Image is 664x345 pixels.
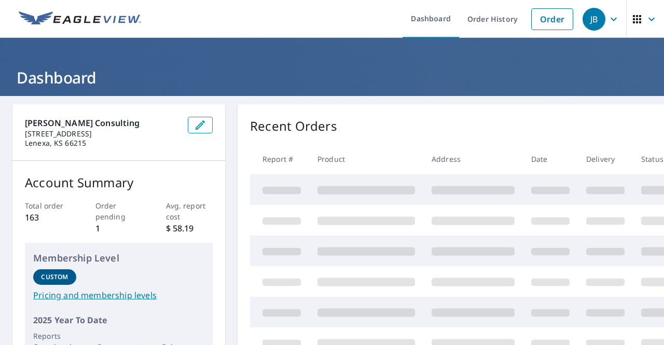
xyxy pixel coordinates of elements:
[166,200,213,222] p: Avg. report cost
[166,222,213,234] p: $ 58.19
[12,67,652,88] h1: Dashboard
[33,289,204,301] a: Pricing and membership levels
[578,144,633,174] th: Delivery
[25,117,179,129] p: [PERSON_NAME] Consulting
[41,272,68,282] p: Custom
[25,129,179,139] p: [STREET_ADDRESS]
[95,200,143,222] p: Order pending
[25,200,72,211] p: Total order
[25,211,72,224] p: 163
[250,144,309,174] th: Report #
[423,144,523,174] th: Address
[531,8,573,30] a: Order
[250,117,337,135] p: Recent Orders
[523,144,578,174] th: Date
[583,8,605,31] div: JB
[95,222,143,234] p: 1
[25,173,213,192] p: Account Summary
[33,314,204,326] p: 2025 Year To Date
[309,144,423,174] th: Product
[19,11,141,27] img: EV Logo
[25,139,179,148] p: Lenexa, KS 66215
[33,251,204,265] p: Membership Level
